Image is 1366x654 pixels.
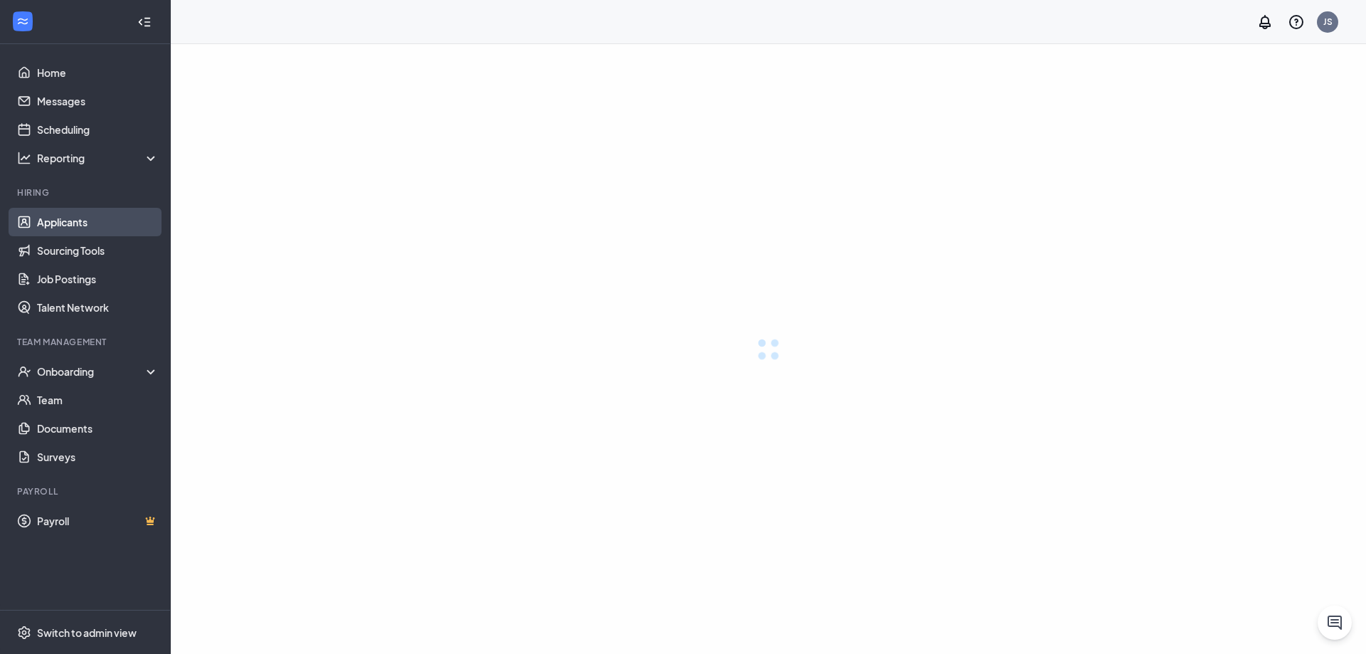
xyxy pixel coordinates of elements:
[17,485,156,497] div: Payroll
[37,364,159,379] div: Onboarding
[1318,606,1352,640] button: ChatActive
[37,151,159,165] div: Reporting
[37,443,159,471] a: Surveys
[37,265,159,293] a: Job Postings
[17,364,31,379] svg: UserCheck
[37,58,159,87] a: Home
[17,626,31,640] svg: Settings
[16,14,30,28] svg: WorkstreamLogo
[37,115,159,144] a: Scheduling
[1256,14,1274,31] svg: Notifications
[37,386,159,414] a: Team
[1323,16,1333,28] div: JS
[37,626,137,640] div: Switch to admin view
[37,87,159,115] a: Messages
[37,208,159,236] a: Applicants
[17,336,156,348] div: Team Management
[37,414,159,443] a: Documents
[37,507,159,535] a: PayrollCrown
[17,151,31,165] svg: Analysis
[37,293,159,322] a: Talent Network
[37,236,159,265] a: Sourcing Tools
[17,186,156,199] div: Hiring
[1326,614,1343,631] svg: ChatActive
[1288,14,1305,31] svg: QuestionInfo
[137,15,152,29] svg: Collapse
